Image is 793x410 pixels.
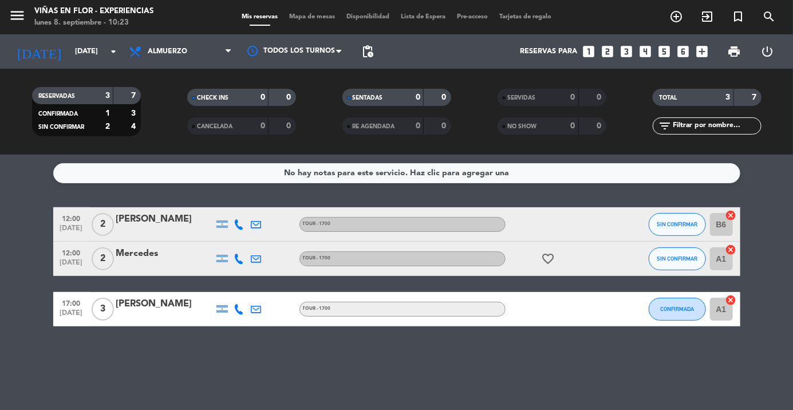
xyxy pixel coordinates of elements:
i: exit_to_app [700,10,714,23]
strong: 0 [416,93,420,101]
span: Pre-acceso [451,14,494,20]
span: SENTADAS [353,95,383,101]
strong: 0 [261,93,265,101]
i: favorite_border [542,252,555,266]
strong: 0 [441,122,448,130]
span: Reservas para [520,48,577,56]
strong: 3 [131,109,138,117]
span: Lista de Espera [395,14,451,20]
button: menu [9,7,26,28]
strong: 3 [105,92,110,100]
span: 3 [92,298,114,321]
span: 12:00 [57,246,86,259]
span: TOUR - 1700 [303,222,331,226]
strong: 0 [286,122,293,130]
span: 2 [92,247,114,270]
strong: 4 [131,123,138,131]
div: [PERSON_NAME] [116,212,214,227]
strong: 0 [571,122,575,130]
i: looks_3 [619,44,634,59]
span: TOUR - 1700 [303,256,331,261]
strong: 3 [726,93,731,101]
span: SERVIDAS [508,95,536,101]
i: looks_5 [657,44,672,59]
i: looks_4 [638,44,653,59]
span: Tarjetas de regalo [494,14,557,20]
button: SIN CONFIRMAR [649,247,706,270]
strong: 7 [131,92,138,100]
span: pending_actions [361,45,374,58]
strong: 2 [105,123,110,131]
span: CHECK INS [198,95,229,101]
i: filter_list [658,119,672,133]
div: No hay notas para este servicio. Haz clic para agregar una [284,167,509,180]
strong: 0 [441,93,448,101]
strong: 7 [752,93,759,101]
strong: 1 [105,109,110,117]
span: CONFIRMADA [660,306,694,312]
i: add_circle_outline [669,10,683,23]
div: lunes 8. septiembre - 10:23 [34,17,153,29]
strong: 0 [416,122,420,130]
div: [PERSON_NAME] [116,297,214,312]
button: CONFIRMADA [649,298,706,321]
span: RESERVADAS [39,93,76,99]
strong: 0 [286,93,293,101]
i: looks_one [581,44,596,59]
div: LOG OUT [751,34,784,69]
span: print [727,45,741,58]
i: [DATE] [9,39,69,64]
span: [DATE] [57,259,86,272]
span: TOTAL [660,95,677,101]
span: Disponibilidad [341,14,395,20]
strong: 0 [571,93,575,101]
span: NO SHOW [508,124,537,129]
i: looks_6 [676,44,691,59]
span: SIN CONFIRMAR [657,221,697,227]
i: add_box [695,44,709,59]
i: menu [9,7,26,24]
span: CANCELADA [198,124,233,129]
span: 2 [92,213,114,236]
span: [DATE] [57,309,86,322]
span: 12:00 [57,211,86,224]
span: TOUR - 1700 [303,306,331,311]
strong: 0 [597,122,603,130]
span: CONFIRMADA [39,111,78,117]
i: cancel [725,210,737,221]
span: RE AGENDADA [353,124,395,129]
strong: 0 [261,122,265,130]
div: Viñas en Flor - Experiencias [34,6,153,17]
button: SIN CONFIRMAR [649,213,706,236]
span: 17:00 [57,296,86,309]
i: cancel [725,244,737,255]
span: Mis reservas [236,14,283,20]
span: Mapa de mesas [283,14,341,20]
i: power_settings_new [761,45,775,58]
div: Mercedes [116,246,214,261]
input: Filtrar por nombre... [672,120,761,132]
i: looks_two [600,44,615,59]
span: [DATE] [57,224,86,238]
span: SIN CONFIRMAR [39,124,85,130]
span: Almuerzo [148,48,187,56]
i: cancel [725,294,737,306]
strong: 0 [597,93,603,101]
i: turned_in_not [731,10,745,23]
i: search [762,10,776,23]
i: arrow_drop_down [106,45,120,58]
span: SIN CONFIRMAR [657,255,697,262]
